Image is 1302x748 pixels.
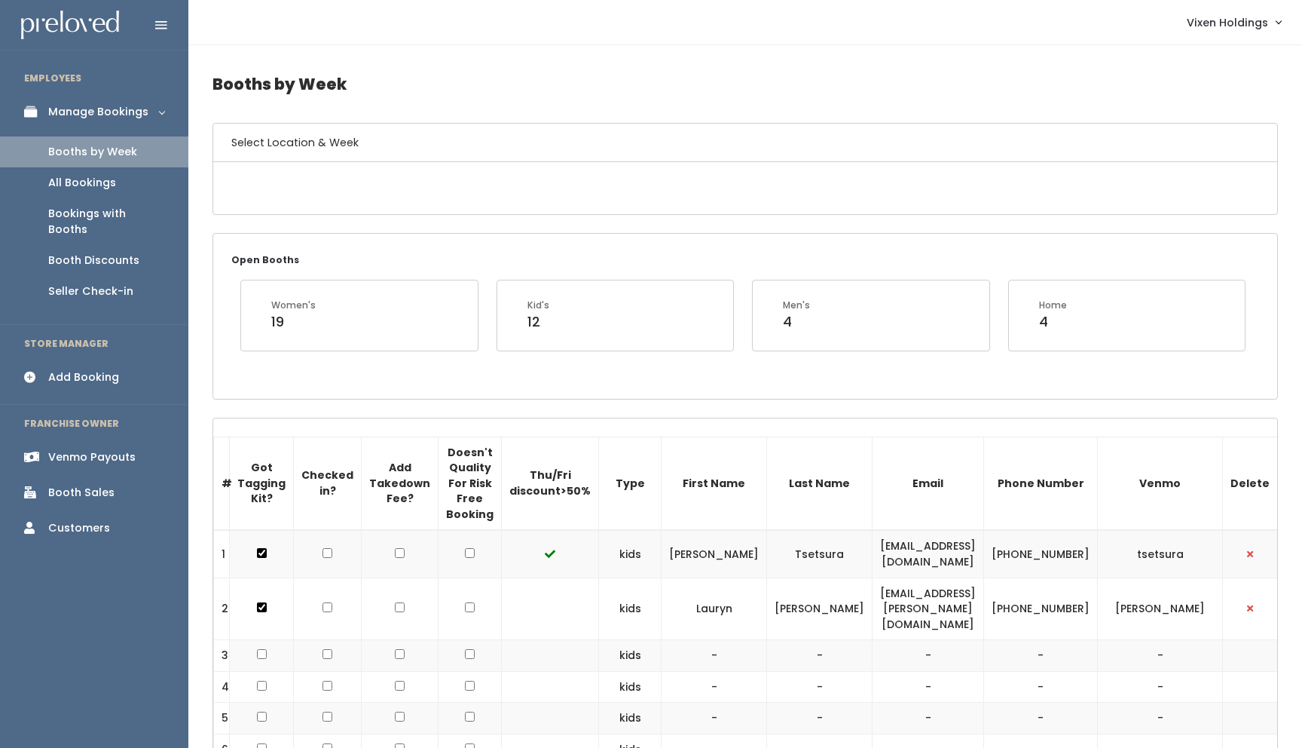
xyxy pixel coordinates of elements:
td: [PERSON_NAME] [767,578,873,640]
td: kids [599,703,662,734]
div: Add Booking [48,369,119,385]
div: Manage Bookings [48,104,148,120]
div: Seller Check-in [48,284,133,299]
h4: Booths by Week [212,63,1278,105]
td: kids [599,530,662,578]
div: Booth Sales [48,485,115,501]
td: - [662,640,767,672]
div: Men's [783,299,810,312]
td: - [767,703,873,734]
div: Women's [271,299,316,312]
td: [EMAIL_ADDRESS][PERSON_NAME][DOMAIN_NAME] [873,578,984,640]
td: - [873,671,984,703]
td: [PHONE_NUMBER] [984,578,1098,640]
th: Add Takedown Fee? [362,437,439,530]
th: First Name [662,437,767,530]
td: 5 [214,703,230,734]
td: Lauryn [662,578,767,640]
td: - [984,640,1098,672]
td: kids [599,671,662,703]
div: 4 [1039,312,1067,332]
td: Tsetsura [767,530,873,578]
div: Booth Discounts [48,253,139,268]
div: Booths by Week [48,144,137,160]
th: Last Name [767,437,873,530]
small: Open Booths [231,253,299,266]
th: Type [599,437,662,530]
td: kids [599,640,662,672]
th: # [214,437,230,530]
td: - [1098,671,1223,703]
th: Checked in? [294,437,362,530]
th: Phone Number [984,437,1098,530]
th: Doesn't Quality For Risk Free Booking [439,437,502,530]
td: - [662,671,767,703]
span: Vixen Holdings [1187,14,1268,31]
td: - [1098,640,1223,672]
td: 1 [214,530,230,578]
td: - [873,640,984,672]
a: Vixen Holdings [1172,6,1296,38]
div: Customers [48,520,110,536]
td: [EMAIL_ADDRESS][DOMAIN_NAME] [873,530,984,578]
div: Venmo Payouts [48,449,136,465]
td: [PERSON_NAME] [1098,578,1223,640]
div: Home [1039,299,1067,312]
div: All Bookings [48,175,116,191]
td: - [984,671,1098,703]
img: preloved logo [21,11,119,40]
td: [PHONE_NUMBER] [984,530,1098,578]
th: Thu/Fri discount>50% [502,437,599,530]
td: 2 [214,578,230,640]
th: Email [873,437,984,530]
th: Got Tagging Kit? [230,437,294,530]
td: tsetsura [1098,530,1223,578]
div: 19 [271,312,316,332]
div: 4 [783,312,810,332]
td: - [1098,703,1223,734]
td: [PERSON_NAME] [662,530,767,578]
td: - [767,640,873,672]
div: 12 [527,312,549,332]
td: - [984,703,1098,734]
h6: Select Location & Week [213,124,1277,162]
td: - [767,671,873,703]
td: 3 [214,640,230,672]
td: - [873,703,984,734]
td: - [662,703,767,734]
div: Kid's [527,299,549,312]
td: 4 [214,671,230,703]
div: Bookings with Booths [48,206,164,238]
td: kids [599,578,662,640]
th: Delete [1223,437,1278,530]
th: Venmo [1098,437,1223,530]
